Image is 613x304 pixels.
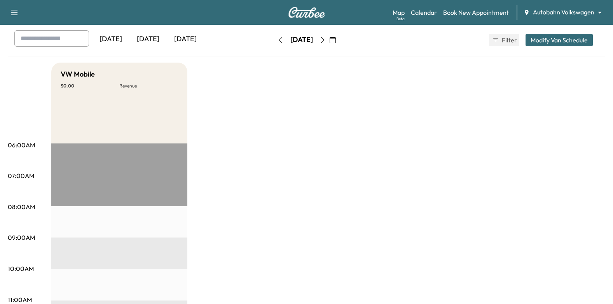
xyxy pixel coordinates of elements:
[489,34,519,46] button: Filter
[8,264,34,273] p: 10:00AM
[443,8,509,17] a: Book New Appointment
[8,140,35,150] p: 06:00AM
[129,30,167,48] div: [DATE]
[119,83,178,89] p: Revenue
[526,34,593,46] button: Modify Van Schedule
[167,30,204,48] div: [DATE]
[411,8,437,17] a: Calendar
[396,16,405,22] div: Beta
[8,202,35,211] p: 08:00AM
[502,35,516,45] span: Filter
[393,8,405,17] a: MapBeta
[288,7,325,18] img: Curbee Logo
[92,30,129,48] div: [DATE]
[8,171,34,180] p: 07:00AM
[61,83,119,89] p: $ 0.00
[61,69,95,80] h5: VW Mobile
[8,233,35,242] p: 09:00AM
[290,35,313,45] div: [DATE]
[533,8,594,17] span: Autobahn Volkswagen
